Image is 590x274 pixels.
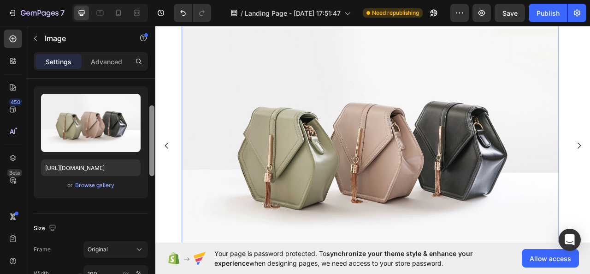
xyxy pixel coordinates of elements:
button: Carousel Next Arrow [526,144,552,170]
input: https://example.com/image.jpg [41,159,141,176]
div: 450 [9,98,22,106]
span: Landing Page - [DATE] 17:51:47 [245,8,341,18]
label: Frame [34,245,51,254]
iframe: Design area [155,23,590,246]
button: Publish [529,4,567,22]
button: 7 [4,4,69,22]
button: Save [495,4,525,22]
span: Save [502,9,518,17]
button: Browse gallery [75,181,115,190]
div: Undo/Redo [174,4,211,22]
span: or [67,180,73,191]
p: Settings [46,57,71,67]
button: Original [83,241,148,258]
span: synchronize your theme style & enhance your experience [214,250,473,267]
p: 7 [60,7,65,18]
span: / [241,8,243,18]
div: Open Intercom Messenger [559,229,581,251]
img: preview-image [41,94,141,152]
button: Allow access [522,249,579,268]
div: Browse gallery [75,181,114,189]
span: Your page is password protected. To when designing pages, we need access to your store password. [214,249,509,268]
div: Size [34,222,58,235]
p: Advanced [91,57,122,67]
p: Image [45,33,123,44]
div: Beta [7,169,22,177]
span: Allow access [530,254,571,263]
span: Original [88,245,108,254]
div: Publish [537,8,560,18]
span: Need republishing [372,9,419,17]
